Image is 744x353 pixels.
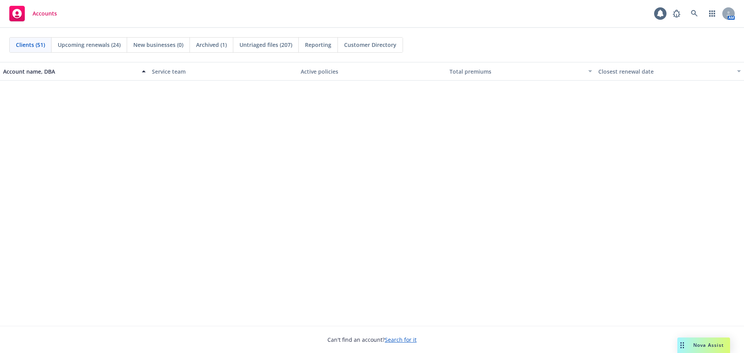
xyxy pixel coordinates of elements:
span: Clients (51) [16,41,45,49]
span: New businesses (0) [133,41,183,49]
button: Active policies [298,62,446,81]
div: Account name, DBA [3,67,137,76]
button: Service team [149,62,298,81]
span: Reporting [305,41,331,49]
span: Customer Directory [344,41,396,49]
span: Can't find an account? [327,336,417,344]
a: Search for it [385,336,417,343]
a: Accounts [6,3,60,24]
div: Drag to move [677,338,687,353]
div: Service team [152,67,294,76]
span: Archived (1) [196,41,227,49]
a: Report a Bug [669,6,684,21]
span: Accounts [33,10,57,17]
span: Nova Assist [693,342,724,348]
button: Nova Assist [677,338,730,353]
button: Closest renewal date [595,62,744,81]
div: Active policies [301,67,443,76]
button: Total premiums [446,62,595,81]
div: Total premiums [449,67,584,76]
span: Upcoming renewals (24) [58,41,121,49]
a: Switch app [704,6,720,21]
div: Closest renewal date [598,67,732,76]
a: Search [687,6,702,21]
span: Untriaged files (207) [239,41,292,49]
